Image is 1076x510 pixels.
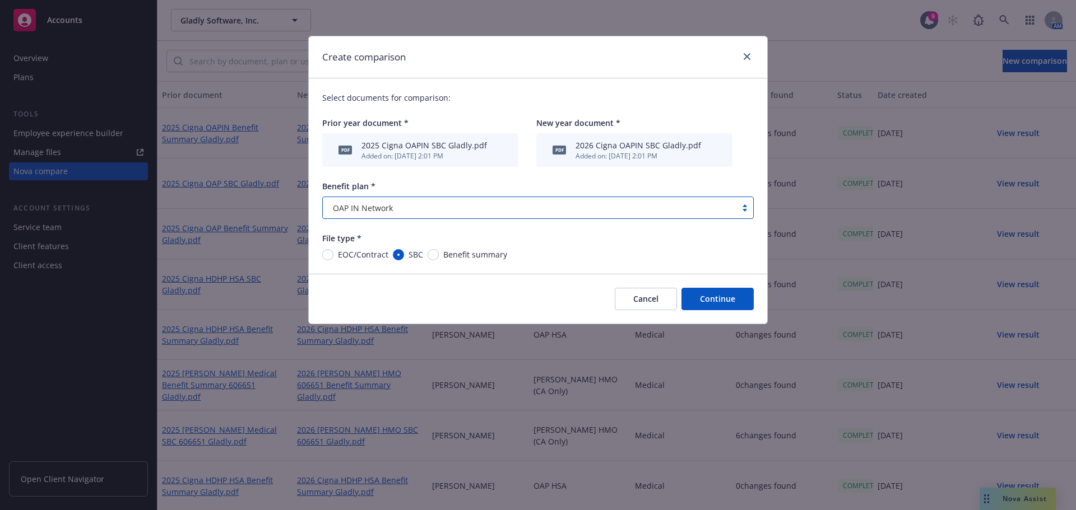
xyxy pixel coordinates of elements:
[328,202,731,214] span: OAP IN Network
[361,139,487,151] div: 2025 Cigna OAPIN SBC Gladly.pdf
[576,139,701,151] div: 2026 Cigna OAPIN SBC Gladly.pdf
[443,249,507,260] span: Benefit summary
[740,50,754,63] a: close
[338,249,388,260] span: EOC/Contract
[338,146,352,154] span: pdf
[409,249,423,260] span: SBC
[322,233,361,244] span: File type *
[333,202,393,214] span: OAP IN Network
[322,50,406,64] h1: Create comparison
[553,146,566,154] span: pdf
[322,92,754,104] p: Select documents for comparison:
[393,249,404,260] input: SBC
[615,288,677,310] button: Cancel
[706,144,715,156] button: archive file
[681,288,754,310] button: Continue
[322,118,409,128] span: Prior year document *
[322,249,333,260] input: EOC/Contract
[536,118,620,128] span: New year document *
[491,144,500,156] button: archive file
[576,151,701,161] div: Added on: [DATE] 2:01 PM
[322,181,375,191] span: Benefit plan *
[361,151,487,161] div: Added on: [DATE] 2:01 PM
[428,249,439,260] input: Benefit summary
